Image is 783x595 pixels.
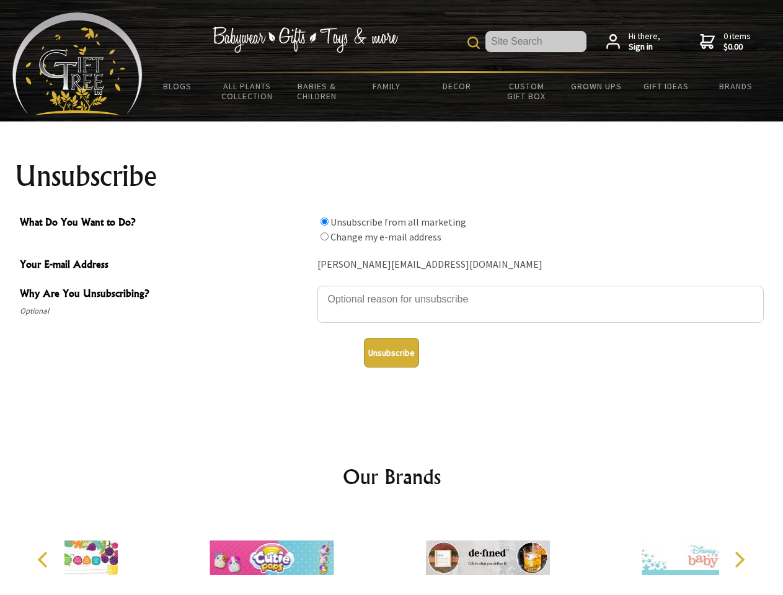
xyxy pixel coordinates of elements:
[143,73,213,99] a: BLOGS
[492,73,562,109] a: Custom Gift Box
[317,255,764,275] div: [PERSON_NAME][EMAIL_ADDRESS][DOMAIN_NAME]
[422,73,492,99] a: Decor
[321,232,329,240] input: What Do You Want to Do?
[282,73,352,109] a: Babies & Children
[213,73,283,109] a: All Plants Collection
[31,546,58,573] button: Previous
[15,161,769,191] h1: Unsubscribe
[20,304,311,319] span: Optional
[467,37,480,49] img: product search
[20,286,311,304] span: Why Are You Unsubscribing?
[212,27,398,53] img: Babywear - Gifts - Toys & more
[20,214,311,232] span: What Do You Want to Do?
[485,31,586,52] input: Site Search
[701,73,771,99] a: Brands
[723,30,751,53] span: 0 items
[20,257,311,275] span: Your E-mail Address
[364,338,419,368] button: Unsubscribe
[330,216,466,228] label: Unsubscribe from all marketing
[700,31,751,53] a: 0 items$0.00
[321,218,329,226] input: What Do You Want to Do?
[723,42,751,53] strong: $0.00
[317,286,764,323] textarea: Why Are You Unsubscribing?
[352,73,422,99] a: Family
[631,73,701,99] a: Gift Ideas
[330,231,441,243] label: Change my e-mail address
[629,42,660,53] strong: Sign in
[561,73,631,99] a: Grown Ups
[606,31,660,53] a: Hi there,Sign in
[12,12,143,115] img: Babyware - Gifts - Toys and more...
[725,546,753,573] button: Next
[629,31,660,53] span: Hi there,
[25,462,759,491] h2: Our Brands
